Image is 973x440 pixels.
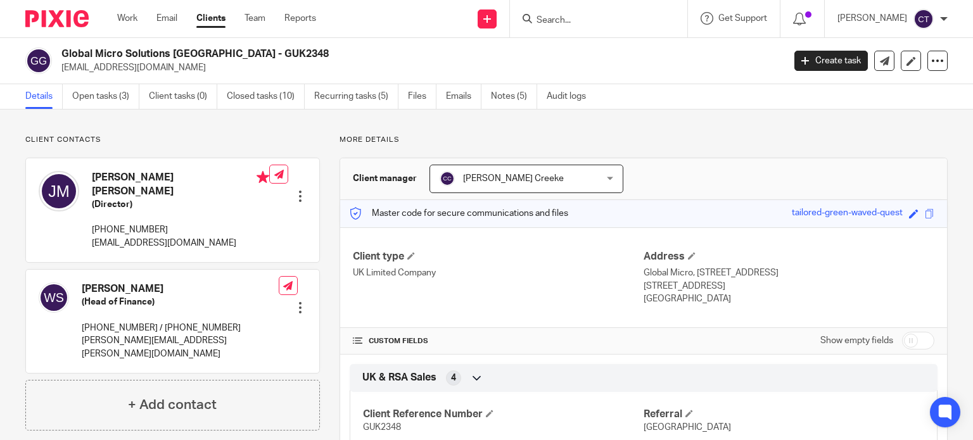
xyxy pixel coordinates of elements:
[362,371,436,384] span: UK & RSA Sales
[25,84,63,109] a: Details
[463,174,564,183] span: [PERSON_NAME] Creeke
[82,282,279,296] h4: [PERSON_NAME]
[644,267,934,279] p: Global Micro, [STREET_ADDRESS]
[227,84,305,109] a: Closed tasks (10)
[353,336,644,346] h4: CUSTOM FIELDS
[92,223,269,236] p: [PHONE_NUMBER]
[196,12,226,25] a: Clients
[718,14,767,23] span: Get Support
[245,12,265,25] a: Team
[92,198,269,211] h5: (Director)
[149,84,217,109] a: Client tasks (0)
[61,47,633,61] h2: Global Micro Solutions [GEOGRAPHIC_DATA] - GUK2348
[913,9,934,29] img: svg%3E
[644,408,924,421] h4: Referral
[128,395,217,415] h4: + Add contact
[82,322,279,334] p: [PHONE_NUMBER] / [PHONE_NUMBER]
[353,250,644,263] h4: Client type
[353,267,644,279] p: UK Limited Company
[350,207,568,220] p: Master code for secure communications and files
[440,171,455,186] img: svg%3E
[547,84,595,109] a: Audit logs
[535,15,649,27] input: Search
[644,280,934,292] p: [STREET_ADDRESS]
[61,61,775,74] p: [EMAIL_ADDRESS][DOMAIN_NAME]
[363,423,401,432] span: GUK2348
[451,372,456,384] span: 4
[284,12,316,25] a: Reports
[792,206,903,221] div: tailored-green-waved-quest
[92,171,269,198] h4: [PERSON_NAME] [PERSON_NAME]
[363,408,644,421] h4: Client Reference Number
[82,296,279,308] h5: (Head of Finance)
[340,135,948,145] p: More details
[408,84,436,109] a: Files
[72,84,139,109] a: Open tasks (3)
[644,250,934,263] h4: Address
[39,171,79,211] img: svg%3E
[794,51,868,71] a: Create task
[156,12,177,25] a: Email
[837,12,907,25] p: [PERSON_NAME]
[92,237,269,249] p: [EMAIL_ADDRESS][DOMAIN_NAME]
[644,423,731,432] span: [GEOGRAPHIC_DATA]
[353,172,417,185] h3: Client manager
[25,47,52,74] img: svg%3E
[446,84,481,109] a: Emails
[314,84,398,109] a: Recurring tasks (5)
[39,282,69,313] img: svg%3E
[117,12,137,25] a: Work
[25,10,89,27] img: Pixie
[82,334,279,360] p: [PERSON_NAME][EMAIL_ADDRESS][PERSON_NAME][DOMAIN_NAME]
[491,84,537,109] a: Notes (5)
[257,171,269,184] i: Primary
[644,292,934,305] p: [GEOGRAPHIC_DATA]
[820,334,893,347] label: Show empty fields
[25,135,320,145] p: Client contacts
